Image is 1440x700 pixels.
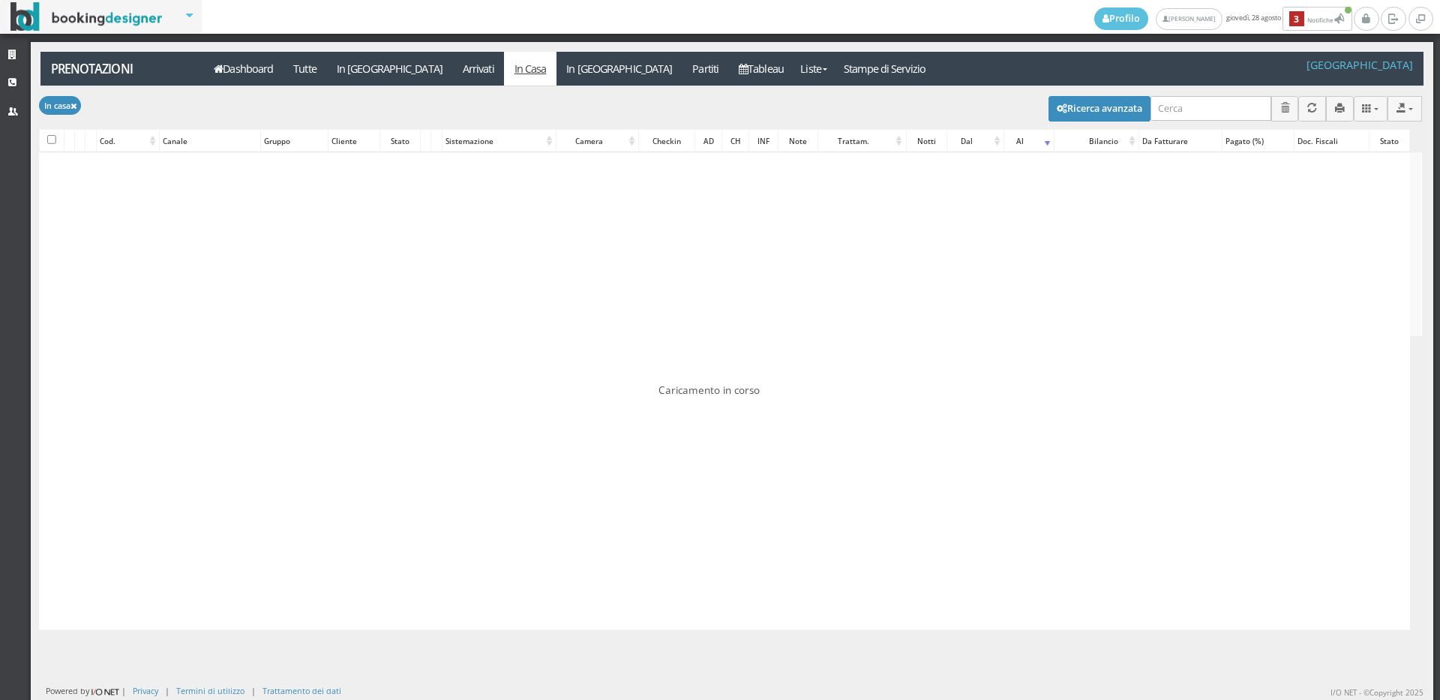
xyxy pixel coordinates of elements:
h4: [GEOGRAPHIC_DATA] [1306,59,1413,71]
button: Aggiorna [1298,96,1326,121]
div: Pagato (%) [1222,131,1293,152]
div: Dal [947,131,1003,152]
button: In casa [39,96,81,115]
div: INF [749,131,778,152]
div: Stato [380,131,420,152]
button: 3Notifiche [1282,7,1352,31]
img: ionet_small_logo.png [89,686,121,698]
a: Arrivati [452,52,504,86]
div: Doc. Fiscali [1294,131,1369,152]
div: Canale [160,131,260,152]
div: Cod. [97,131,159,152]
div: Stato [1369,131,1409,152]
div: Cliente [328,131,379,152]
div: Gruppo [261,131,328,152]
div: Powered by | [46,685,126,698]
a: Partiti [682,52,729,86]
a: Profilo [1094,8,1148,30]
a: In [GEOGRAPHIC_DATA] [326,52,452,86]
div: CH [722,131,748,152]
b: 3 [1289,11,1304,27]
a: Tutte [283,52,327,86]
div: Trattam. [818,131,906,152]
input: Cerca [1150,96,1271,121]
div: Camera [556,131,638,152]
a: [PERSON_NAME] [1156,8,1222,30]
div: Bilancio [1054,131,1138,152]
div: Al [1004,131,1054,152]
img: BookingDesigner.com [10,2,163,32]
div: Sistemazione [442,131,556,152]
a: Termini di utilizzo [176,685,244,696]
div: Da Fatturare [1139,131,1222,152]
a: Stampe di Servizio [834,52,936,86]
div: Notti [907,131,946,152]
div: Checkin [639,131,694,152]
a: Tableau [729,52,794,86]
a: In Casa [504,52,556,86]
a: Trattamento dei dati [262,685,341,696]
div: Note [778,131,817,152]
span: giovedì, 28 agosto [1094,7,1354,31]
div: | [251,685,256,696]
a: Dashboard [204,52,283,86]
a: In [GEOGRAPHIC_DATA] [556,52,682,86]
div: | [165,685,169,696]
button: Ricerca avanzata [1048,96,1150,122]
a: Prenotazioni [40,52,196,86]
div: AD [695,131,722,152]
a: Liste [793,52,833,86]
button: Export [1387,96,1422,121]
a: Privacy [133,685,158,696]
span: Caricamento in corso [658,383,760,398]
